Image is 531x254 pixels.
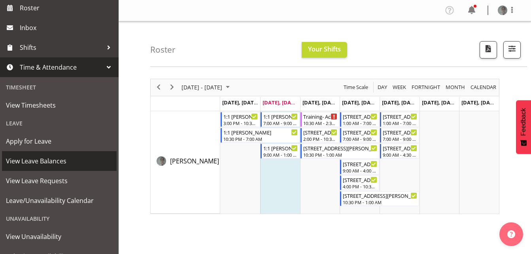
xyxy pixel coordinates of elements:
[343,191,417,199] div: [STREET_ADDRESS][PERSON_NAME]
[340,159,379,174] div: Georgina Dowdall"s event - 56 Coulter Rd Begin From Thursday, August 28, 2025 at 9:00:00 AM GMT+1...
[392,82,407,92] span: Week
[2,191,117,210] a: Leave/Unavailability Calendar
[383,112,417,120] div: [STREET_ADDRESS][PERSON_NAME]
[520,108,527,136] span: Feedback
[152,79,165,96] div: previous period
[343,120,377,126] div: 1:00 AM - 7:00 AM
[300,112,340,127] div: Georgina Dowdall"s event - Training- Active Support Begin From Wednesday, August 27, 2025 at 10:3...
[2,79,117,95] div: Timesheet
[303,136,338,142] div: 2:00 PM - 10:30 PM
[503,41,521,59] button: Filter Shifts
[303,144,377,152] div: [STREET_ADDRESS][PERSON_NAME]
[380,144,419,159] div: Georgina Dowdall"s event - 56 Coulter Rd Begin From Friday, August 29, 2025 at 9:00:00 AM GMT+12:...
[20,42,103,53] span: Shifts
[340,128,379,143] div: Georgina Dowdall"s event - 56 Coulter Rd Begin From Thursday, August 28, 2025 at 7:00:00 AM GMT+1...
[343,136,377,142] div: 7:00 AM - 9:00 AM
[165,79,179,96] div: next period
[302,42,347,58] button: Your Shifts
[383,144,417,152] div: [STREET_ADDRESS][PERSON_NAME]
[444,82,467,92] button: Timeline Month
[221,112,260,127] div: Georgina Dowdall"s event - 1:1 Miranda Begin From Monday, August 25, 2025 at 3:00:00 PM GMT+12:00...
[263,144,298,152] div: 1:1 [PERSON_NAME]
[180,82,233,92] button: August 2025
[411,82,441,92] span: Fortnight
[181,82,223,92] span: [DATE] - [DATE]
[308,45,341,53] span: Your Shifts
[6,155,113,167] span: View Leave Balances
[150,45,176,54] h4: Roster
[261,144,300,159] div: Georgina Dowdall"s event - 1:1 Miranda Begin From Tuesday, August 26, 2025 at 9:00:00 AM GMT+12:0...
[303,128,338,136] div: [STREET_ADDRESS][PERSON_NAME]
[223,112,258,120] div: 1:1 [PERSON_NAME]
[150,79,499,214] div: Timeline Week of August 26, 2025
[383,152,417,158] div: 9:00 AM - 4:30 PM
[6,135,113,147] span: Apply for Leave
[498,6,507,15] img: georgie-dowdallc23b32c6b18244985c17801c8f58939a.png
[340,175,379,190] div: Georgina Dowdall"s event - 56 Coulter Rd Begin From Thursday, August 28, 2025 at 4:00:00 PM GMT+1...
[376,82,389,92] button: Timeline Day
[340,112,379,127] div: Georgina Dowdall"s event - 56 Coulter Rd Begin From Thursday, August 28, 2025 at 1:00:00 AM GMT+1...
[507,230,515,238] img: help-xxl-2.png
[2,227,117,246] a: View Unavailability
[2,171,117,191] a: View Leave Requests
[2,131,117,151] a: Apply for Leave
[223,128,297,136] div: 1:1 [PERSON_NAME]
[153,82,164,92] button: Previous
[343,176,377,184] div: [STREET_ADDRESS][PERSON_NAME]
[20,22,115,34] span: Inbox
[263,112,298,120] div: 1:1 [PERSON_NAME]
[445,82,466,92] span: Month
[422,99,458,106] span: [DATE], [DATE]
[382,99,418,106] span: [DATE], [DATE]
[6,175,113,187] span: View Leave Requests
[222,99,258,106] span: [DATE], [DATE]
[220,111,499,214] table: Timeline Week of August 26, 2025
[2,95,117,115] a: View Timesheets
[302,99,338,106] span: [DATE], [DATE]
[340,191,419,206] div: Georgina Dowdall"s event - 56 Coulter Rd Begin From Thursday, August 28, 2025 at 10:30:00 PM GMT+...
[343,82,369,92] span: Time Scale
[303,112,338,120] div: Training- Active Support
[170,157,219,165] span: [PERSON_NAME]
[461,99,497,106] span: [DATE], [DATE]
[380,128,419,143] div: Georgina Dowdall"s event - 56 Coulter Rd Begin From Friday, August 29, 2025 at 7:00:00 AM GMT+12:...
[516,100,531,154] button: Feedback - Show survey
[151,111,220,214] td: Georgina Dowdall resource
[261,112,300,127] div: Georgina Dowdall"s event - 1:1 Miranda Begin From Tuesday, August 26, 2025 at 7:00:00 AM GMT+12:0...
[170,156,219,166] a: [PERSON_NAME]
[343,183,377,190] div: 4:00 PM - 10:30 PM
[303,152,377,158] div: 10:30 PM - 1:00 AM
[342,99,378,106] span: [DATE], [DATE]
[383,120,417,126] div: 1:00 AM - 7:00 AM
[469,82,498,92] button: Month
[6,231,113,243] span: View Unavailability
[343,167,377,174] div: 9:00 AM - 4:00 PM
[6,195,113,207] span: Leave/Unavailability Calendar
[223,136,297,142] div: 10:30 PM - 7:00 AM
[410,82,442,92] button: Fortnight
[179,79,234,96] div: August 25 - 31, 2025
[470,82,497,92] span: calendar
[6,99,113,111] span: View Timesheets
[223,120,258,126] div: 3:00 PM - 10:30 PM
[263,99,299,106] span: [DATE], [DATE]
[380,112,419,127] div: Georgina Dowdall"s event - 56 Coulter Rd Begin From Friday, August 29, 2025 at 1:00:00 AM GMT+12:...
[2,115,117,131] div: Leave
[342,82,370,92] button: Time Scale
[2,210,117,227] div: Unavailability
[300,128,340,143] div: Georgina Dowdall"s event - 56 Coulter Rd Begin From Wednesday, August 27, 2025 at 2:00:00 PM GMT+...
[383,136,417,142] div: 7:00 AM - 9:00 AM
[221,128,299,143] div: Georgina Dowdall"s event - 1:1 Miranda Begin From Monday, August 25, 2025 at 10:30:00 PM GMT+12:0...
[167,82,178,92] button: Next
[263,120,298,126] div: 7:00 AM - 9:00 AM
[343,112,377,120] div: [STREET_ADDRESS][PERSON_NAME]
[20,61,103,73] span: Time & Attendance
[303,120,338,126] div: 10:30 AM - 2:30 PM
[343,160,377,168] div: [STREET_ADDRESS][PERSON_NAME]
[300,144,379,159] div: Georgina Dowdall"s event - 56 Coulter Rd Begin From Wednesday, August 27, 2025 at 10:30:00 PM GMT...
[377,82,388,92] span: Day
[480,41,497,59] button: Download a PDF of the roster according to the set date range.
[343,128,377,136] div: [STREET_ADDRESS][PERSON_NAME]
[383,128,417,136] div: [STREET_ADDRESS][PERSON_NAME]
[20,2,115,14] span: Roster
